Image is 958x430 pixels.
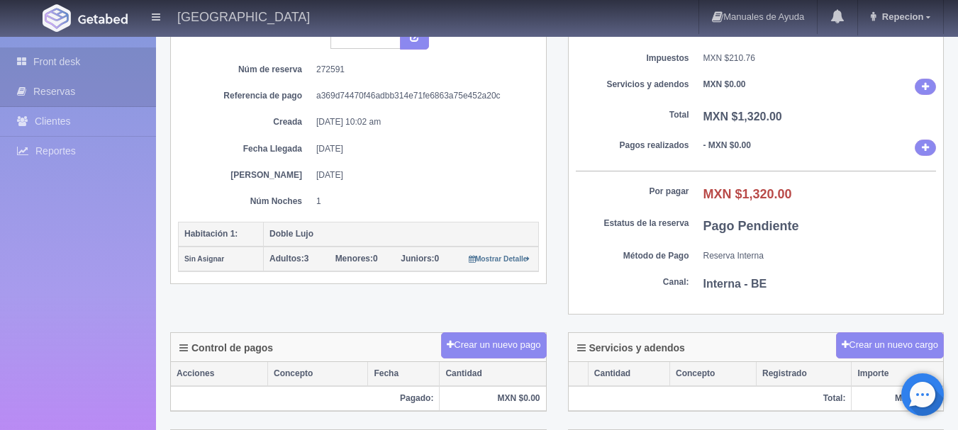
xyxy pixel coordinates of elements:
dd: 1 [316,196,528,208]
img: Getabed [43,4,71,32]
dt: Por pagar [576,186,689,198]
dd: a369d74470f46adbb314e71fe6863a75e452a20c [316,90,528,102]
small: Sin Asignar [184,255,224,263]
strong: Adultos: [269,254,304,264]
th: Fecha [368,362,440,386]
span: Repecion [879,11,924,22]
th: MXN $0.00 [852,386,943,411]
th: Cantidad [440,362,546,386]
dt: Total [576,109,689,121]
b: Habitación 1: [184,229,238,239]
span: 0 [401,254,439,264]
dt: Método de Pago [576,250,689,262]
dt: Núm Noches [189,196,302,208]
h4: [GEOGRAPHIC_DATA] [177,7,310,25]
h4: Servicios y adendos [577,343,685,353]
th: Concepto [670,362,757,386]
dd: 272591 [316,64,528,76]
a: Mostrar Detalle [469,254,530,264]
th: Doble Lujo [264,222,539,247]
dt: Fecha Llegada [189,143,302,155]
dd: [DATE] [316,143,528,155]
th: Importe [852,362,943,386]
h4: Control de pagos [179,343,273,353]
dt: Estatus de la reserva [576,217,689,230]
span: 0 [335,254,378,264]
dd: [DATE] 10:02 am [316,116,528,128]
dt: Servicios y adendos [576,79,689,91]
button: Crear un nuevo cargo [836,332,944,358]
dt: [PERSON_NAME] [189,169,302,181]
dd: MXN $210.76 [703,52,937,64]
th: Pagado: [171,386,440,411]
dd: Reserva Interna [703,250,937,262]
th: Acciones [171,362,268,386]
dt: Impuestos [576,52,689,64]
th: Registrado [757,362,852,386]
b: MXN $0.00 [703,79,746,89]
dt: Referencia de pago [189,90,302,102]
th: Total: [569,386,852,411]
small: Mostrar Detalle [469,255,530,263]
b: Pago Pendiente [703,219,799,233]
b: MXN $1,320.00 [703,111,782,123]
strong: Juniors: [401,254,434,264]
button: Crear un nuevo pago [441,332,546,358]
b: Interna - BE [703,278,767,290]
strong: Menores: [335,254,373,264]
dd: [DATE] [316,169,528,181]
span: 3 [269,254,308,264]
th: Cantidad [588,362,669,386]
img: Getabed [78,13,128,24]
th: MXN $0.00 [440,386,546,411]
dt: Creada [189,116,302,128]
b: - MXN $0.00 [703,140,751,150]
th: Concepto [268,362,368,386]
b: MXN $1,320.00 [703,187,792,201]
dt: Pagos realizados [576,140,689,152]
dt: Canal: [576,276,689,288]
dt: Núm de reserva [189,64,302,76]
